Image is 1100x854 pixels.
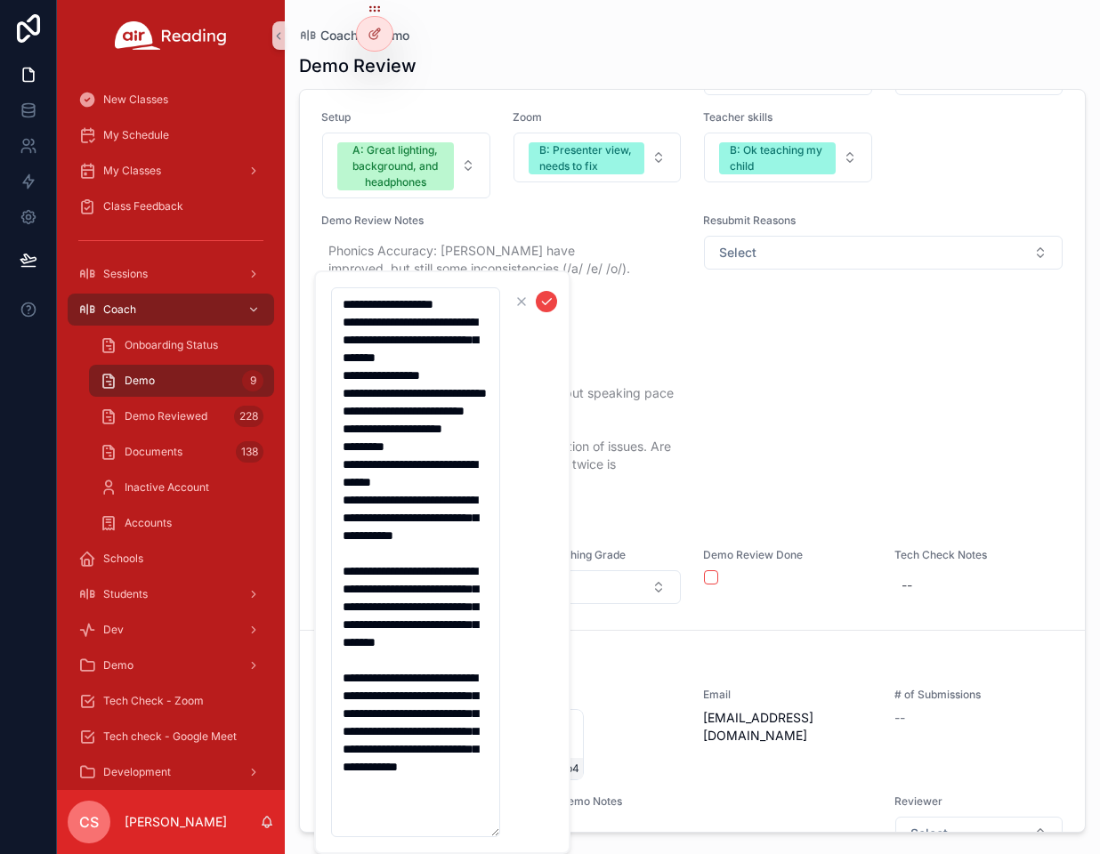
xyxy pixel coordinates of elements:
[103,302,136,317] span: Coach
[89,365,274,397] a: Demo9
[703,548,873,562] span: Demo Review Done
[320,27,358,44] span: Coach
[703,688,873,702] span: Email
[103,199,183,213] span: Class Feedback
[321,213,682,228] span: Demo Review Notes
[703,213,1064,228] span: Resubmit Reasons
[894,709,905,727] span: --
[68,155,274,187] a: My Classes
[103,93,168,107] span: New Classes
[89,471,274,504] a: Inactive Account
[719,244,756,262] span: Select
[125,480,209,495] span: Inactive Account
[68,294,274,326] a: Coach
[68,190,274,222] a: Class Feedback
[703,110,873,125] span: Teacher skills
[68,721,274,753] a: Tech check - Google Meet
[103,164,161,178] span: My Classes
[894,548,1064,562] span: Tech Check Notes
[103,552,143,566] span: Schools
[704,133,872,182] button: Select Button
[328,242,675,527] span: Phonics Accuracy: [PERSON_NAME] have improved, but still some inconsistencies (/a/ /e/ /o/). Paci...
[68,649,274,681] a: Demo
[68,84,274,116] a: New Classes
[68,578,274,610] a: Students
[103,623,124,637] span: Dev
[902,576,912,594] div: --
[322,133,490,198] button: Select Button
[703,709,873,745] span: [EMAIL_ADDRESS][DOMAIN_NAME]
[115,21,227,50] img: App logo
[125,813,227,831] p: [PERSON_NAME]
[125,338,218,352] span: Onboarding Status
[539,142,635,174] div: B: Presenter view, needs to fix
[103,729,237,744] span: Tech check - Google Meet
[57,71,285,790] div: scrollable content
[513,110,683,125] span: Zoom
[236,441,263,463] div: 138
[103,658,133,673] span: Demo
[514,133,682,182] button: Select Button
[68,119,274,151] a: My Schedule
[242,370,263,391] div: 9
[234,406,263,427] div: 228
[89,329,274,361] a: Onboarding Status
[894,794,1064,809] span: Reviewer
[89,507,274,539] a: Accounts
[299,53,417,78] h1: Demo Review
[321,110,491,125] span: Setup
[514,570,682,604] button: Select Button
[348,142,443,190] div: A: Great lighting, background, and headphones
[513,688,683,702] span: Demo File
[125,516,172,530] span: Accounts
[513,548,683,562] span: Demo Teaching Grade
[89,436,274,468] a: Documents138
[910,825,948,842] span: Select
[103,765,171,779] span: Development
[79,811,99,833] span: CS
[103,128,169,142] span: My Schedule
[299,27,358,44] a: Coach
[125,445,182,459] span: Documents
[125,374,155,388] span: Demo
[704,236,1063,270] button: Select Button
[337,141,454,190] button: Unselect A_GREAT_LIGHTING_BACKGROUND_AND_HEADPHONES
[68,258,274,290] a: Sessions
[68,756,274,788] a: Development
[103,267,148,281] span: Sessions
[103,694,204,708] span: Tech Check - Zoom
[513,794,873,809] span: Previous Demo Notes
[894,688,1064,702] span: # of Submissions
[125,409,207,423] span: Demo Reviewed
[68,543,274,575] a: Schools
[68,614,274,646] a: Dev
[103,587,148,601] span: Students
[68,685,274,717] a: Tech Check - Zoom
[895,817,1064,850] button: Select Button
[730,142,825,174] div: B: Ok teaching my child
[89,400,274,432] a: Demo Reviewed228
